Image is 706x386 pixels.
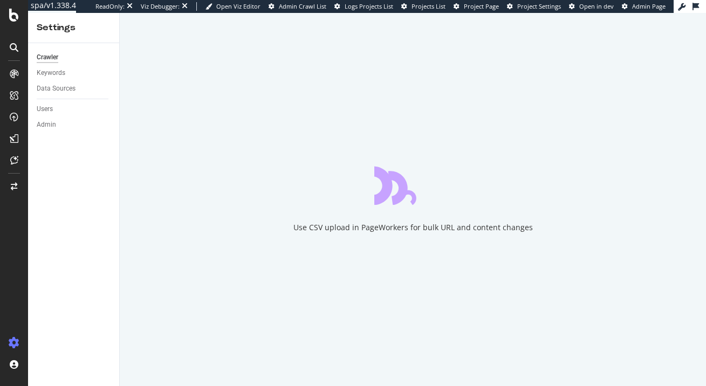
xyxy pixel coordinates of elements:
a: Open Viz Editor [205,2,261,11]
a: Projects List [401,2,445,11]
a: Admin Page [622,2,666,11]
div: Users [37,104,53,115]
a: Data Sources [37,83,112,94]
span: Admin Crawl List [279,2,326,10]
a: Open in dev [569,2,614,11]
a: Admin [37,119,112,130]
a: Keywords [37,67,112,79]
div: Viz Debugger: [141,2,180,11]
span: Projects List [412,2,445,10]
div: ReadOnly: [95,2,125,11]
div: Data Sources [37,83,76,94]
a: Admin Crawl List [269,2,326,11]
span: Admin Page [632,2,666,10]
span: Open Viz Editor [216,2,261,10]
div: Keywords [37,67,65,79]
span: Project Page [464,2,499,10]
a: Users [37,104,112,115]
a: Crawler [37,52,112,63]
div: Use CSV upload in PageWorkers for bulk URL and content changes [293,222,533,233]
div: Admin [37,119,56,130]
div: Crawler [37,52,58,63]
span: Open in dev [579,2,614,10]
a: Project Page [454,2,499,11]
span: Logs Projects List [345,2,393,10]
span: Project Settings [517,2,561,10]
a: Project Settings [507,2,561,11]
a: Logs Projects List [334,2,393,11]
div: animation [374,166,452,205]
div: Settings [37,22,111,34]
